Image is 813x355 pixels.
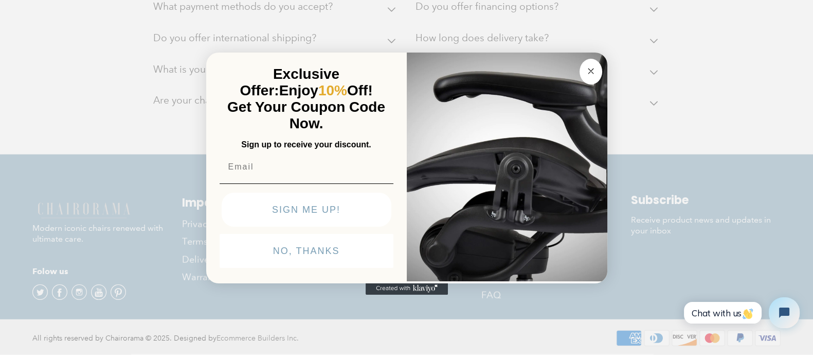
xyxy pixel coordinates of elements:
img: underline [220,183,393,184]
iframe: Tidio Chat [673,289,808,337]
img: 92d77583-a095-41f6-84e7-858462e0427a.jpeg [407,50,607,281]
a: Created with Klaviyo - opens in a new tab [366,282,448,295]
button: SIGN ME UP! [222,193,391,227]
button: Close dialog [580,59,602,84]
span: Get Your Coupon Code Now. [227,99,385,131]
span: 10% [318,82,347,98]
span: Sign up to receive your discount. [241,140,371,149]
input: Email [220,157,393,177]
span: Enjoy Off! [279,82,373,98]
button: NO, THANKS [220,234,393,268]
span: Exclusive Offer: [240,66,339,98]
